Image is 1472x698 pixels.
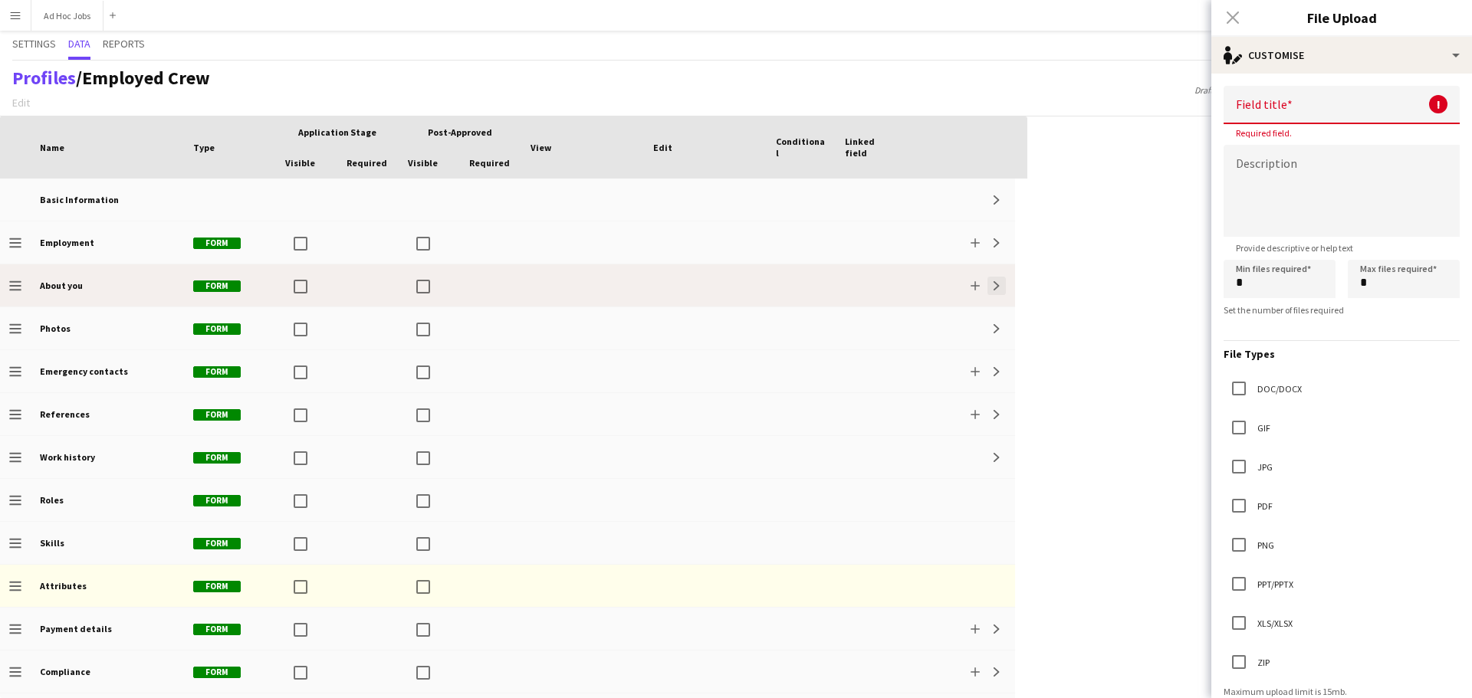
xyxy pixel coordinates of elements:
[40,494,64,506] b: Roles
[31,1,103,31] button: Ad Hoc Jobs
[298,126,376,138] span: Application stage
[653,142,672,153] span: Edit
[40,666,90,677] b: Compliance
[1224,347,1460,361] h3: File Types
[408,157,438,169] span: Visible
[193,581,241,592] span: Form
[40,580,87,591] b: Attributes
[193,538,241,549] span: Form
[193,452,241,464] span: Form
[12,66,76,90] a: Profiles
[1254,422,1270,434] label: GIF
[40,623,112,634] b: Payment details
[82,66,210,90] span: Employed Crew
[1224,686,1460,697] div: Maximum upload limit is 15mb.
[40,537,64,549] b: Skills
[469,157,510,169] span: Required
[40,194,119,205] b: Basic Information
[12,38,56,49] span: Settings
[40,323,71,334] b: Photos
[1254,500,1273,512] label: PDF
[193,624,241,635] span: Form
[103,38,145,49] span: Reports
[40,237,94,248] b: Employment
[68,38,90,49] span: Data
[193,238,241,249] span: Form
[193,366,241,378] span: Form
[193,495,241,506] span: Form
[776,136,826,159] span: Conditional
[40,451,95,463] b: Work history
[193,323,241,335] span: Form
[1254,657,1270,668] label: ZIP
[1224,304,1460,316] div: Set the number of files required
[1211,37,1472,74] div: Customise
[193,142,215,153] span: Type
[1254,383,1302,395] label: DOC/DOCX
[1211,8,1472,28] h3: File Upload
[531,142,551,153] span: View
[12,67,210,90] h1: /
[193,280,241,292] span: Form
[1254,539,1274,551] label: PNG
[1224,127,1304,139] span: Required field.
[40,365,128,377] b: Emergency contacts
[1254,578,1293,590] label: PPT/PPTX
[1254,461,1273,473] label: JPG
[1254,618,1293,629] label: XLS/XLSX
[1187,84,1312,96] span: Draft saved at [DATE] 4:54pm
[40,142,64,153] span: Name
[347,157,387,169] span: Required
[428,126,492,138] span: Post-Approved
[40,408,90,420] b: References
[193,667,241,678] span: Form
[1224,242,1365,254] span: Provide descriptive or help text
[845,136,895,159] span: Linked field
[285,157,315,169] span: Visible
[40,280,83,291] b: About you
[193,409,241,421] span: Form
